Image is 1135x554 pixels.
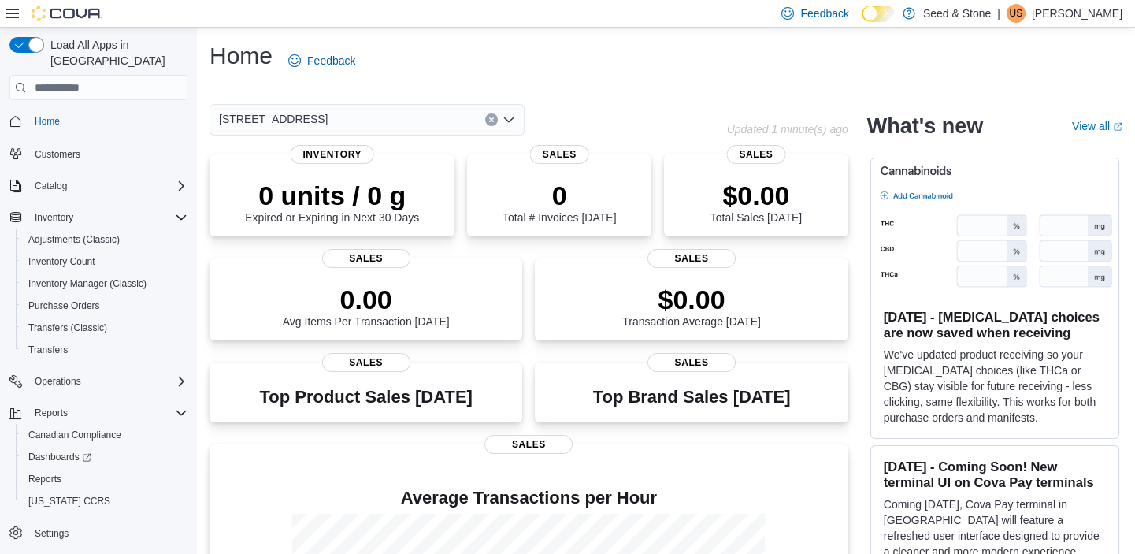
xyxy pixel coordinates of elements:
span: Purchase Orders [22,296,187,315]
button: Catalog [28,177,73,195]
span: Reports [28,403,187,422]
span: Purchase Orders [28,299,100,312]
span: Transfers (Classic) [22,318,187,337]
span: Reports [28,473,61,485]
a: Settings [28,524,75,543]
h3: [DATE] - [MEDICAL_DATA] choices are now saved when receiving [884,309,1106,340]
a: Transfers [22,340,74,359]
span: Inventory Count [28,255,95,268]
span: [US_STATE] CCRS [28,495,110,508]
span: Transfers [22,340,187,359]
button: Purchase Orders [16,295,194,317]
button: Reports [28,403,74,422]
a: Feedback [282,45,362,76]
div: Avg Items Per Transaction [DATE] [283,284,450,328]
div: Upminderjit Singh [1007,4,1026,23]
button: Inventory Manager (Classic) [16,273,194,295]
span: Sales [484,435,573,454]
button: [US_STATE] CCRS [16,490,194,512]
span: Settings [28,523,187,543]
a: Adjustments (Classic) [22,230,126,249]
button: Inventory Count [16,251,194,273]
span: Inventory Manager (Classic) [22,274,187,293]
a: [US_STATE] CCRS [22,492,117,511]
button: Operations [3,370,194,392]
span: Canadian Compliance [22,426,187,444]
p: 0 units / 0 g [245,180,419,211]
button: Inventory [3,206,194,229]
span: Inventory [35,211,73,224]
button: Catalog [3,175,194,197]
a: View allExternal link [1072,120,1122,132]
span: US [1010,4,1023,23]
span: Sales [322,249,410,268]
span: Catalog [35,180,67,192]
span: Adjustments (Classic) [22,230,187,249]
span: Customers [35,148,80,161]
h4: Average Transactions per Hour [222,489,836,508]
input: Dark Mode [862,6,895,22]
div: Total Sales [DATE] [710,180,802,224]
span: Operations [35,375,81,388]
svg: External link [1113,122,1122,132]
span: Reports [22,470,187,489]
span: Inventory [28,208,187,227]
span: Adjustments (Classic) [28,233,120,246]
span: Sales [726,145,785,164]
span: Inventory Manager (Classic) [28,277,147,290]
button: Adjustments (Classic) [16,229,194,251]
button: Operations [28,372,87,391]
h2: What's new [867,113,983,139]
button: Inventory [28,208,80,227]
button: Open list of options [503,113,515,126]
h3: Top Product Sales [DATE] [260,388,473,407]
span: Dashboards [28,451,91,463]
button: Transfers (Classic) [16,317,194,339]
span: Sales [647,353,736,372]
span: Transfers [28,344,68,356]
button: Reports [16,468,194,490]
span: Catalog [28,177,187,195]
span: Sales [322,353,410,372]
button: Clear input [485,113,498,126]
h3: Top Brand Sales [DATE] [593,388,791,407]
p: 0.00 [283,284,450,315]
span: Reports [35,407,68,419]
a: Purchase Orders [22,296,106,315]
p: [PERSON_NAME] [1032,4,1122,23]
p: Seed & Stone [923,4,991,23]
a: Inventory Manager (Classic) [22,274,153,293]
div: Total # Invoices [DATE] [503,180,616,224]
a: Reports [22,470,68,489]
h3: [DATE] - Coming Soon! New terminal UI on Cova Pay terminals [884,459,1106,490]
span: Inventory [290,145,374,164]
span: Load All Apps in [GEOGRAPHIC_DATA] [44,37,187,69]
p: | [997,4,1000,23]
a: Inventory Count [22,252,102,271]
button: Home [3,110,194,132]
span: Home [28,111,187,131]
div: Transaction Average [DATE] [622,284,761,328]
button: Canadian Compliance [16,424,194,446]
p: Updated 1 minute(s) ago [727,123,848,136]
span: Transfers (Classic) [28,322,107,334]
span: Sales [530,145,589,164]
span: Sales [647,249,736,268]
span: Inventory Count [22,252,187,271]
span: Settings [35,527,69,540]
span: Feedback [307,53,355,69]
p: 0 [503,180,616,211]
h1: Home [210,40,273,72]
a: Canadian Compliance [22,426,128,444]
p: $0.00 [622,284,761,315]
p: We've updated product receiving so your [MEDICAL_DATA] choices (like THCa or CBG) stay visible fo... [884,347,1106,426]
span: Feedback [800,6,848,21]
a: Dashboards [16,446,194,468]
a: Dashboards [22,448,98,467]
a: Customers [28,145,87,164]
span: Home [35,115,60,128]
button: Reports [3,402,194,424]
span: Operations [28,372,187,391]
a: Home [28,112,66,131]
